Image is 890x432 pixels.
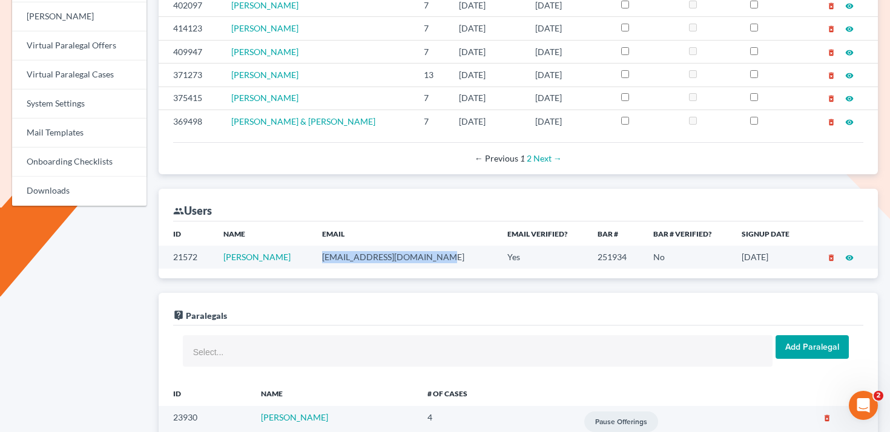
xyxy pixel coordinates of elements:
div: Pagination [183,152,854,165]
a: Virtual Paralegal Offers [12,31,147,61]
input: Add Paralegal [776,335,849,359]
td: [DATE] [449,17,526,40]
a: delete_forever [827,70,836,80]
td: 7 [414,110,449,133]
a: [PERSON_NAME] & [PERSON_NAME] [231,116,375,126]
a: visibility [845,93,854,103]
a: delete_forever [827,23,836,33]
td: [DATE] [526,17,611,40]
a: delete_forever [827,252,836,262]
i: delete_forever [823,414,831,422]
i: visibility [845,71,854,80]
a: [PERSON_NAME] [223,252,291,262]
i: delete_forever [827,25,836,33]
i: visibility [845,48,854,57]
th: Email Verified? [498,221,588,246]
td: 7 [414,17,449,40]
i: delete_forever [827,71,836,80]
i: delete_forever [827,2,836,10]
i: visibility [845,25,854,33]
a: [PERSON_NAME] [231,23,298,33]
td: [DATE] [526,87,611,110]
span: Paralegals [186,310,227,321]
a: Onboarding Checklists [12,148,147,177]
th: ID [159,382,252,406]
td: [DATE] [526,40,611,63]
span: 2 [874,391,883,401]
i: delete_forever [827,48,836,57]
td: No [644,246,732,268]
th: # of Cases [418,382,532,406]
i: delete_forever [827,118,836,126]
td: 409947 [159,40,222,63]
a: delete_forever [827,47,836,57]
span: Previous page [475,153,518,163]
i: live_help [173,310,184,321]
iframe: Intercom live chat [849,391,878,420]
a: Virtual Paralegal Cases [12,61,147,90]
a: Next page [533,153,562,163]
a: visibility [845,252,854,262]
td: 375415 [159,87,222,110]
a: [PERSON_NAME] [231,47,298,57]
a: Downloads [12,177,147,206]
td: 7 [414,40,449,63]
td: [DATE] [732,246,809,268]
td: [EMAIL_ADDRESS][DOMAIN_NAME] [312,246,497,268]
td: Yes [498,246,588,268]
i: delete_forever [827,254,836,262]
th: Bar # [588,221,643,246]
a: delete_forever [827,116,836,126]
div: Users [173,203,212,218]
i: visibility [845,94,854,103]
td: 251934 [588,246,643,268]
button: delete_forever [800,414,854,422]
a: [PERSON_NAME] [231,93,298,103]
i: visibility [845,254,854,262]
th: Name [214,221,312,246]
th: NAME [251,382,418,406]
a: Mail Templates [12,119,147,148]
th: Signup Date [732,221,809,246]
a: System Settings [12,90,147,119]
a: [PERSON_NAME] [12,2,147,31]
i: group [173,206,184,217]
a: visibility [845,23,854,33]
td: 21572 [159,246,214,268]
input: Pause offerings [584,411,658,432]
i: visibility [845,118,854,126]
td: [DATE] [449,40,526,63]
a: visibility [845,70,854,80]
td: 7 [414,87,449,110]
a: Page 2 [527,153,532,163]
td: 371273 [159,64,222,87]
a: [PERSON_NAME] [231,70,298,80]
em: Page 1 [520,153,525,163]
td: [DATE] [449,87,526,110]
td: [DATE] [526,110,611,133]
th: Email [312,221,497,246]
td: 414123 [159,17,222,40]
td: [DATE] [449,64,526,87]
td: 13 [414,64,449,87]
td: [DATE] [526,64,611,87]
a: visibility [845,47,854,57]
i: delete_forever [827,94,836,103]
td: [DATE] [449,110,526,133]
a: [PERSON_NAME] [261,412,328,422]
th: Bar # Verified? [644,221,732,246]
a: delete_forever [827,93,836,103]
a: visibility [845,116,854,126]
td: 369498 [159,110,222,133]
i: visibility [845,2,854,10]
th: ID [159,221,214,246]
